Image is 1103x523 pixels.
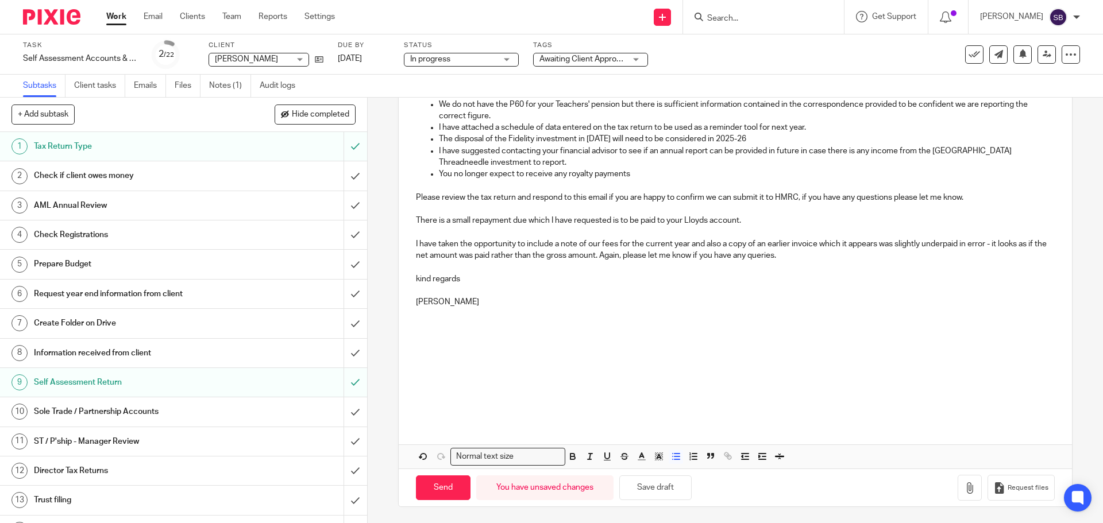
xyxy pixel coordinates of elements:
h1: AML Annual Review [34,197,233,214]
div: 2 [11,168,28,184]
span: Hide completed [292,110,349,119]
a: Work [106,11,126,22]
h1: ST / P'ship - Manager Review [34,433,233,450]
label: Tags [533,41,648,50]
p: I have attached a schedule of data entered on the tax return to be used as a reminder tool for ne... [439,122,1054,133]
img: Pixie [23,9,80,25]
div: 7 [11,315,28,331]
a: Audit logs [260,75,304,97]
div: 5 [11,257,28,273]
a: Team [222,11,241,22]
div: 2 [159,48,174,61]
div: 8 [11,345,28,361]
h1: Director Tax Returns [34,462,233,479]
span: Awaiting Client Approval [539,55,626,63]
label: Task [23,41,138,50]
h1: Request year end information from client [34,285,233,303]
div: 3 [11,197,28,214]
a: Reports [259,11,287,22]
p: I have suggested contacting your financial advisor to see if an annual report can be provided in ... [439,145,1054,169]
a: Settings [304,11,335,22]
button: Save draft [619,475,692,500]
span: [DATE] [338,55,362,63]
span: [PERSON_NAME] [215,55,278,63]
div: 13 [11,492,28,508]
h1: Prepare Budget [34,255,233,273]
label: Due by [338,41,389,50]
input: Send [416,475,470,500]
a: Files [175,75,200,97]
a: Client tasks [74,75,125,97]
a: Clients [180,11,205,22]
button: Hide completed [275,104,356,124]
div: You have unsaved changes [476,475,614,500]
button: Request files [988,475,1054,501]
p: Please review the tax return and respond to this email if you are happy to confirm we can submit ... [416,192,1054,203]
span: Request files [1008,483,1048,493]
p: There is a small repayment due which I have requested is to be paid to your Lloyds account. [416,215,1054,226]
h1: Information received from client [34,344,233,362]
h1: Check if client owes money [34,167,233,184]
span: Normal text size [453,451,516,463]
h1: Tax Return Type [34,138,233,155]
div: 6 [11,286,28,302]
a: Subtasks [23,75,65,97]
div: 12 [11,463,28,479]
div: 1 [11,138,28,154]
div: 9 [11,374,28,390]
div: 11 [11,433,28,450]
label: Client [209,41,323,50]
h1: Sole Trade / Partnership Accounts [34,403,233,420]
h1: Check Registrations [34,226,233,243]
div: 4 [11,227,28,243]
input: Search [706,14,809,24]
div: Self Assessment Accounts & Tax Returns [23,53,138,64]
span: In progress [410,55,450,63]
p: You no longer expect to receive any royalty payments [439,168,1054,180]
p: The disposal of the Fidelity investment in [DATE] will need to be considered in 2025-26 [439,133,1054,145]
p: [PERSON_NAME] [416,296,1054,308]
img: svg%3E [1049,8,1067,26]
div: Self Assessment Accounts &amp; Tax Returns [23,53,138,64]
h1: Self Assessment Return [34,374,233,391]
small: /22 [164,52,174,58]
h1: Trust filing [34,491,233,509]
div: Search for option [450,448,565,466]
p: I have taken the opportunity to include a note of our fees for the current year and also a copy o... [416,238,1054,262]
a: Notes (1) [209,75,251,97]
label: Status [404,41,519,50]
p: [PERSON_NAME] [980,11,1043,22]
a: Emails [134,75,166,97]
input: Search for option [517,451,558,463]
div: 10 [11,404,28,420]
h1: Create Folder on Drive [34,315,233,332]
p: kind regards [416,273,1054,285]
a: Email [144,11,163,22]
p: We do not have the P60 for your Teachers' pension but there is sufficient information contained i... [439,99,1054,122]
span: Get Support [872,13,916,21]
button: + Add subtask [11,104,75,124]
